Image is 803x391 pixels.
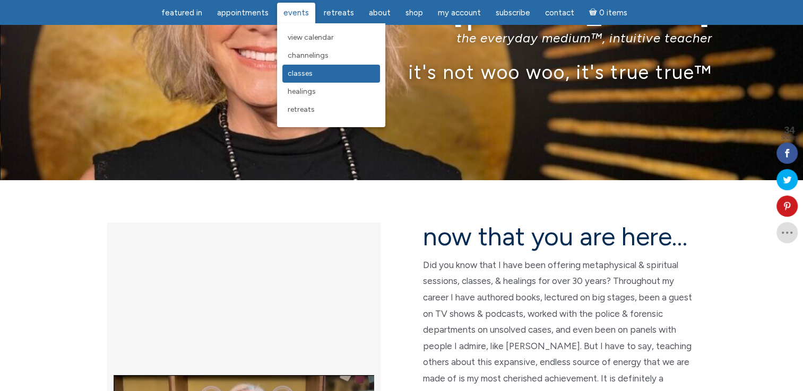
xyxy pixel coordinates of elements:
[282,29,380,47] a: View Calendar
[283,8,309,17] span: Events
[431,3,487,23] a: My Account
[496,8,530,17] span: Subscribe
[423,223,696,251] h2: now that you are here…
[438,8,481,17] span: My Account
[781,126,798,135] span: 34
[781,135,798,140] span: Shares
[155,3,209,23] a: featured in
[282,47,380,65] a: Channelings
[288,69,313,78] span: Classes
[91,60,712,83] p: it's not woo woo, it's true true™
[288,105,315,114] span: Retreats
[282,101,380,119] a: Retreats
[545,8,574,17] span: Contact
[288,33,334,42] span: View Calendar
[369,8,391,17] span: About
[583,2,634,23] a: Cart0 items
[399,3,429,23] a: Shop
[317,3,360,23] a: Retreats
[282,65,380,83] a: Classes
[589,8,599,17] i: Cart
[282,83,380,101] a: Healings
[161,8,202,17] span: featured in
[324,8,354,17] span: Retreats
[211,3,275,23] a: Appointments
[288,87,316,96] span: Healings
[217,8,269,17] span: Appointments
[362,3,397,23] a: About
[405,8,423,17] span: Shop
[288,51,329,60] span: Channelings
[277,3,315,23] a: Events
[599,9,627,17] span: 0 items
[489,3,537,23] a: Subscribe
[91,30,712,46] p: the everyday medium™, intuitive teacher
[539,3,581,23] a: Contact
